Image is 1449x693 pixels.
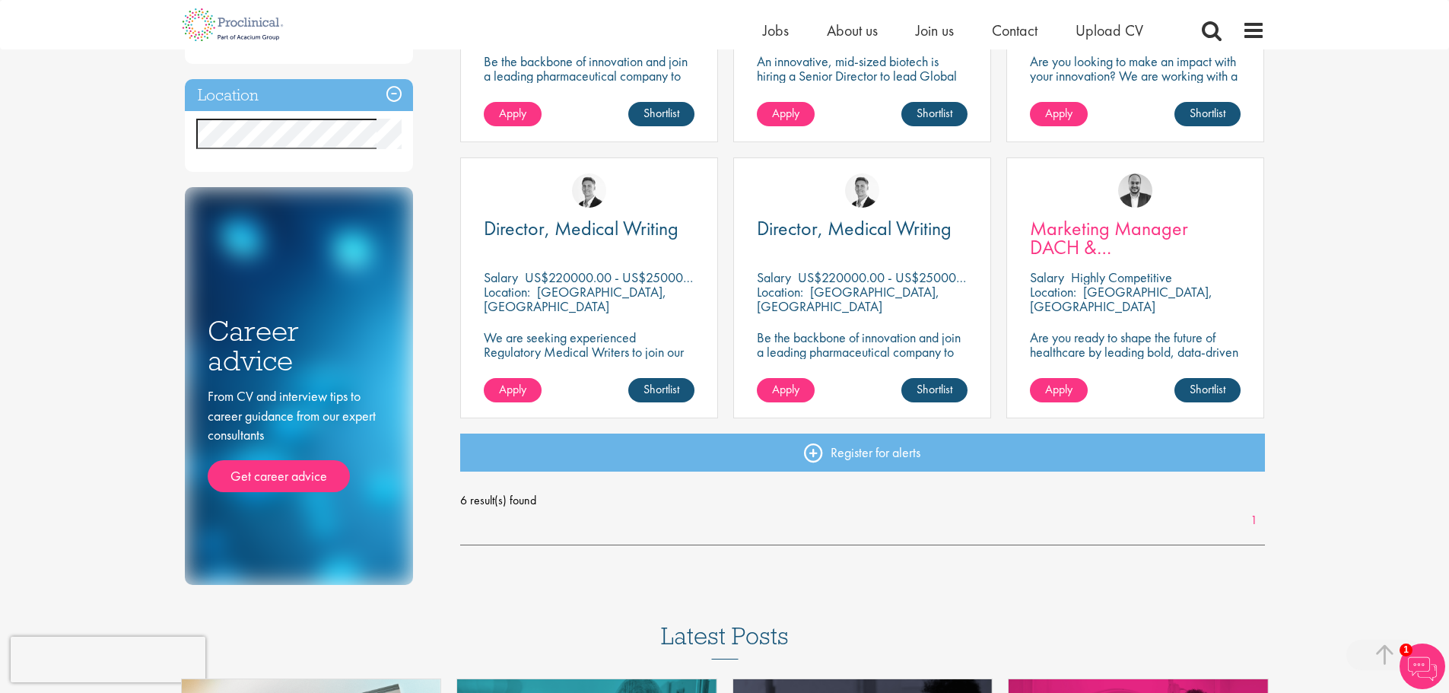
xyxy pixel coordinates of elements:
[757,269,791,286] span: Salary
[916,21,954,40] a: Join us
[757,102,815,126] a: Apply
[484,283,530,300] span: Location:
[1076,21,1143,40] a: Upload CV
[1045,381,1072,397] span: Apply
[628,378,694,402] a: Shortlist
[772,381,799,397] span: Apply
[1030,283,1076,300] span: Location:
[757,378,815,402] a: Apply
[1030,219,1241,257] a: Marketing Manager DACH & [GEOGRAPHIC_DATA]
[1045,105,1072,121] span: Apply
[1400,644,1445,689] img: Chatbot
[1030,269,1064,286] span: Salary
[208,386,390,492] div: From CV and interview tips to career guidance from our expert consultants
[525,269,918,286] p: US$220000.00 - US$250000.00 per annum + Highly Competitive Salary
[572,173,606,208] img: George Watson
[1030,54,1241,126] p: Are you looking to make an impact with your innovation? We are working with a well-established ph...
[757,54,968,112] p: An innovative, mid-sized biotech is hiring a Senior Director to lead Global Scientific Communicat...
[757,330,968,388] p: Be the backbone of innovation and join a leading pharmaceutical company to help keep life-changin...
[1030,283,1212,315] p: [GEOGRAPHIC_DATA], [GEOGRAPHIC_DATA]
[772,105,799,121] span: Apply
[499,381,526,397] span: Apply
[992,21,1037,40] a: Contact
[484,102,542,126] a: Apply
[661,623,789,660] h3: Latest Posts
[208,316,390,375] h3: Career advice
[757,219,968,238] a: Director, Medical Writing
[1030,378,1088,402] a: Apply
[1030,102,1088,126] a: Apply
[757,283,803,300] span: Location:
[845,173,879,208] img: George Watson
[499,105,526,121] span: Apply
[757,283,939,315] p: [GEOGRAPHIC_DATA], [GEOGRAPHIC_DATA]
[484,54,694,126] p: Be the backbone of innovation and join a leading pharmaceutical company to help keep life-changin...
[460,434,1265,472] a: Register for alerts
[208,460,350,492] a: Get career advice
[1118,173,1152,208] img: Aitor Melia
[185,79,413,112] h3: Location
[484,330,694,388] p: We are seeking experienced Regulatory Medical Writers to join our client, a dynamic and growing b...
[484,219,694,238] a: Director, Medical Writing
[1174,378,1241,402] a: Shortlist
[1174,102,1241,126] a: Shortlist
[484,378,542,402] a: Apply
[827,21,878,40] a: About us
[901,378,968,402] a: Shortlist
[1030,330,1241,388] p: Are you ready to shape the future of healthcare by leading bold, data-driven marketing strategies...
[798,269,1040,286] p: US$220000.00 - US$250000.00 per annum
[484,269,518,286] span: Salary
[11,637,205,682] iframe: reCAPTCHA
[757,215,952,241] span: Director, Medical Writing
[1071,269,1172,286] p: Highly Competitive
[460,489,1265,512] span: 6 result(s) found
[763,21,789,40] a: Jobs
[1243,512,1265,529] a: 1
[484,215,678,241] span: Director, Medical Writing
[1400,644,1412,656] span: 1
[901,102,968,126] a: Shortlist
[484,283,666,315] p: [GEOGRAPHIC_DATA], [GEOGRAPHIC_DATA]
[1030,215,1213,279] span: Marketing Manager DACH & [GEOGRAPHIC_DATA]
[628,102,694,126] a: Shortlist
